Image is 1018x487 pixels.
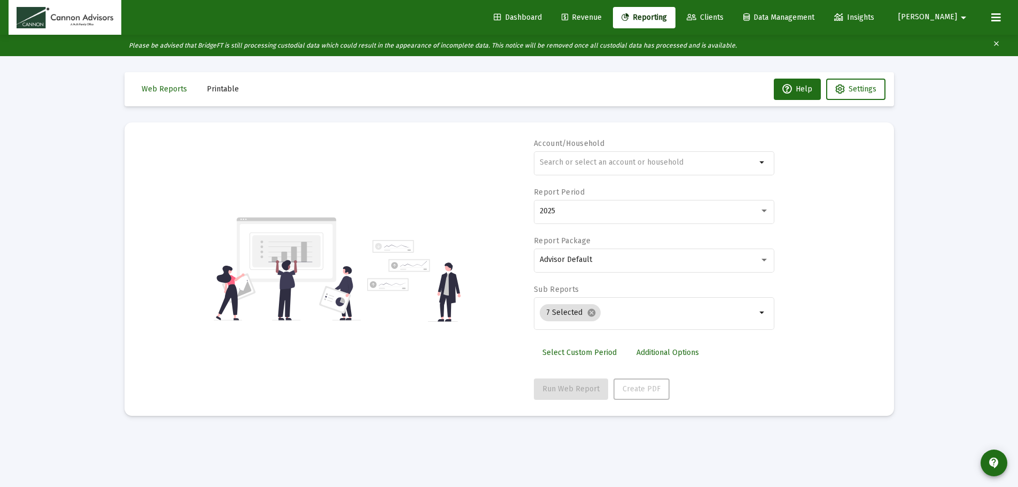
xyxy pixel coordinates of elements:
[534,378,608,400] button: Run Web Report
[133,79,196,100] button: Web Reports
[129,42,737,49] i: Please be advised that BridgeFT is still processing custodial data which could result in the appe...
[678,7,732,28] a: Clients
[367,240,461,322] img: reporting-alt
[494,13,542,22] span: Dashboard
[826,7,883,28] a: Insights
[898,13,957,22] span: [PERSON_NAME]
[613,378,670,400] button: Create PDF
[743,13,814,22] span: Data Management
[988,457,1000,469] mat-icon: contact_support
[553,7,610,28] a: Revenue
[849,84,876,94] span: Settings
[540,158,756,167] input: Search or select an account or household
[540,302,756,323] mat-chip-list: Selection
[542,348,617,357] span: Select Custom Period
[957,7,970,28] mat-icon: arrow_drop_down
[756,306,769,319] mat-icon: arrow_drop_down
[485,7,550,28] a: Dashboard
[735,7,823,28] a: Data Management
[534,139,604,148] label: Account/Household
[756,156,769,169] mat-icon: arrow_drop_down
[214,216,361,322] img: reporting
[636,348,699,357] span: Additional Options
[534,285,579,294] label: Sub Reports
[587,308,596,318] mat-icon: cancel
[534,236,590,245] label: Report Package
[826,79,885,100] button: Settings
[782,84,812,94] span: Help
[142,84,187,94] span: Web Reports
[885,6,983,28] button: [PERSON_NAME]
[198,79,247,100] button: Printable
[562,13,602,22] span: Revenue
[540,206,555,215] span: 2025
[540,304,601,321] mat-chip: 7 Selected
[542,384,600,393] span: Run Web Report
[534,188,585,197] label: Report Period
[613,7,675,28] a: Reporting
[687,13,724,22] span: Clients
[992,37,1000,53] mat-icon: clear
[621,13,667,22] span: Reporting
[17,7,113,28] img: Dashboard
[834,13,874,22] span: Insights
[207,84,239,94] span: Printable
[774,79,821,100] button: Help
[540,255,592,264] span: Advisor Default
[623,384,660,393] span: Create PDF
